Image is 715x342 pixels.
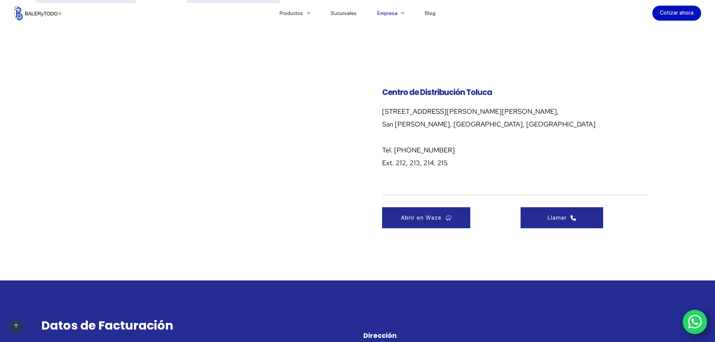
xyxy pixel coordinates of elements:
a: Ir arriba [9,319,23,333]
a: Abrir en Waze [382,207,470,228]
span: Abrir en Waze [401,213,442,222]
p: Tel. [PHONE_NUMBER] [382,144,648,157]
span: Centro de Distribución Toluca [382,87,492,98]
span: Llamar [547,213,567,222]
strong: Dirección [363,331,397,340]
p: [STREET_ADDRESS][PERSON_NAME][PERSON_NAME], [382,105,648,118]
p: Ext. 212, 213, 214, 215 [382,157,648,169]
span: Datos de Facturación [41,317,173,334]
img: Balerytodo [14,6,61,20]
a: WhatsApp [683,310,707,334]
p: San [PERSON_NAME], [GEOGRAPHIC_DATA], [GEOGRAPHIC_DATA] [382,118,648,131]
a: Llamar [521,207,603,228]
a: Cotizar ahora [652,6,701,21]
